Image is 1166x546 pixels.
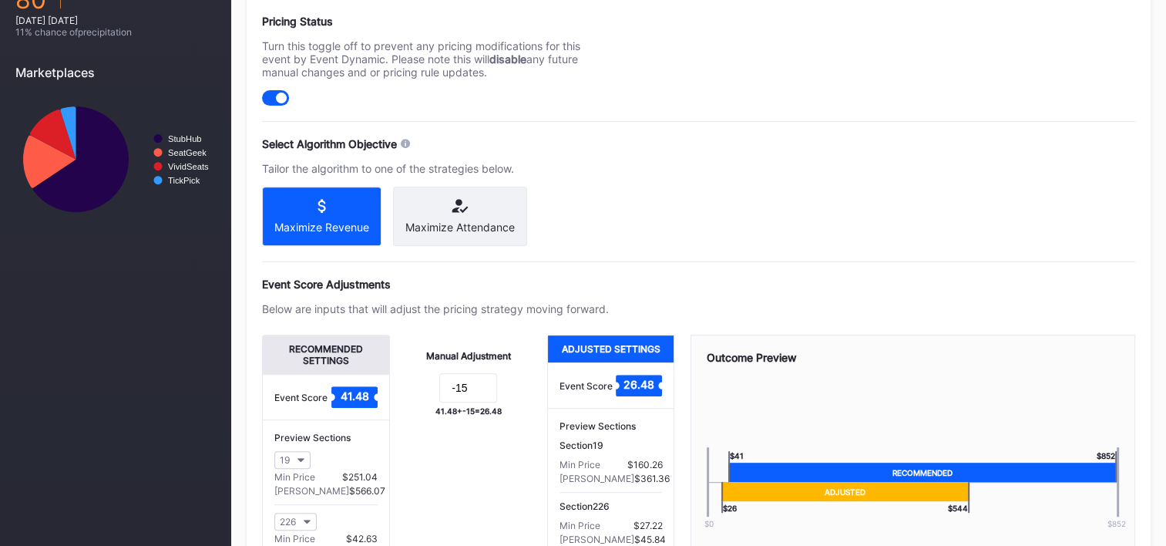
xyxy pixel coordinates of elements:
[262,162,609,175] div: Tailor the algorithm to one of the strategies below.
[280,454,290,466] div: 19
[168,134,202,143] text: StubHub
[346,533,378,544] div: $42.63
[627,459,662,470] div: $160.26
[262,39,609,79] div: Turn this toggle off to prevent any pricing modifications for this event by Event Dynamic. Please...
[559,501,663,512] div: Section 226
[559,420,663,432] div: Preview Sections
[682,519,736,528] div: $0
[559,440,663,451] div: Section 19
[559,534,634,545] div: [PERSON_NAME]
[15,92,216,227] svg: Chart title
[634,473,670,484] div: $361.36
[489,52,526,66] strong: disable
[634,534,666,545] div: $45.84
[15,26,216,38] div: 11 % chance of precipitation
[721,501,737,513] div: $ 26
[274,471,315,483] div: Min Price
[340,389,368,403] text: 41.48
[274,221,369,234] div: Maximize Revenue
[559,380,613,392] div: Event Score
[1090,519,1144,528] div: $ 852
[168,148,207,157] text: SeatGeek
[15,15,216,26] div: [DATE] [DATE]
[168,162,209,171] text: VividSeats
[280,516,296,527] div: 226
[1097,451,1117,463] div: $ 852
[263,335,389,374] div: Recommended Settings
[728,463,1117,482] div: Recommended
[633,520,662,531] div: $27.22
[405,221,515,234] div: Maximize Attendance
[274,392,328,403] div: Event Score
[426,350,511,362] div: Manual Adjustment
[623,378,654,391] text: 26.48
[349,485,385,497] div: $566.07
[274,451,311,469] button: 19
[262,137,397,150] div: Select Algorithm Objective
[559,473,634,484] div: [PERSON_NAME]
[15,65,216,80] div: Marketplaces
[262,278,1135,291] div: Event Score Adjustments
[274,513,317,531] button: 226
[948,501,969,513] div: $ 544
[728,451,744,463] div: $ 41
[168,176,200,185] text: TickPick
[342,471,378,483] div: $251.04
[707,351,1120,364] div: Outcome Preview
[559,520,600,531] div: Min Price
[274,533,315,544] div: Min Price
[721,482,969,501] div: Adjusted
[274,485,349,497] div: [PERSON_NAME]
[435,406,502,416] div: 41.48 + -15 = 26.48
[262,15,609,28] div: Pricing Status
[274,432,378,443] div: Preview Sections
[262,302,609,315] div: Below are inputs that will adjust the pricing strategy moving forward.
[559,459,600,470] div: Min Price
[548,335,674,362] div: Adjusted Settings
